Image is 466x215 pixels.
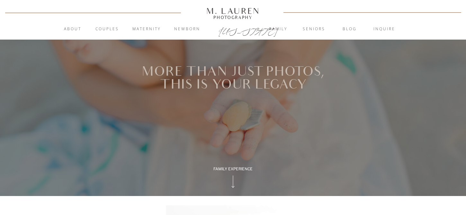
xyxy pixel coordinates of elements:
a: Photography [203,16,263,19]
div: Family Experience [211,166,255,172]
a: Couples [90,26,124,33]
a: M. Lauren [187,7,279,14]
a: Seniors [297,26,331,33]
a: Newborn [170,26,204,33]
a: About [60,26,85,33]
a: blog [332,26,367,33]
a: inquire [367,26,402,33]
a: Family [261,26,296,33]
a: [US_STATE] [219,26,248,34]
h1: More than just photos, this is your legacy [139,65,327,93]
a: Maternity [129,26,164,33]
